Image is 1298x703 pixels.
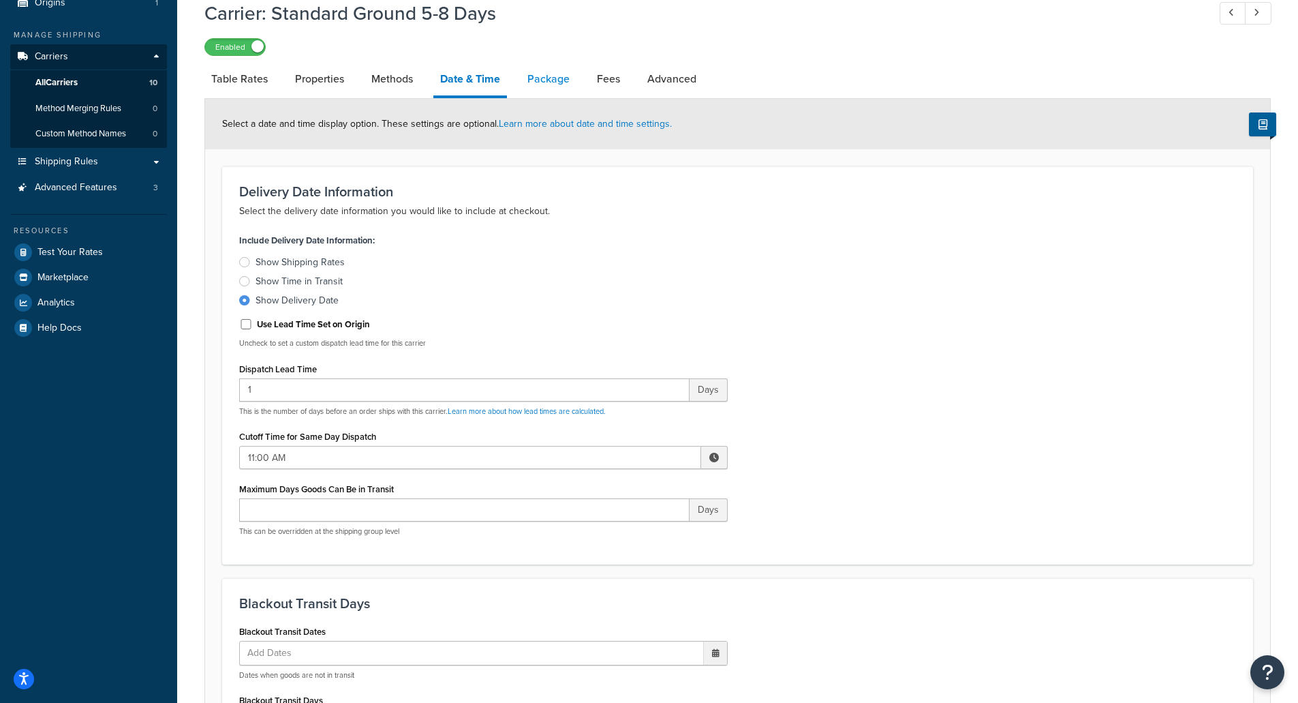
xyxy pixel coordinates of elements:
div: Show Delivery Date [256,294,339,308]
li: Method Merging Rules [10,96,167,121]
li: Custom Method Names [10,121,167,147]
a: Help Docs [10,316,167,340]
p: Select the delivery date information you would like to include at checkout. [239,203,1236,220]
a: Analytics [10,290,167,315]
a: Previous Record [1220,2,1246,25]
button: Open Resource Center [1250,655,1284,689]
a: Method Merging Rules0 [10,96,167,121]
div: Show Shipping Rates [256,256,345,269]
span: Marketplace [37,272,89,284]
span: Select a date and time display option. These settings are optional. [222,117,672,131]
a: Methods [365,63,420,95]
label: Enabled [205,39,265,55]
span: 10 [149,77,157,89]
div: Show Time in Transit [256,275,343,288]
label: Dispatch Lead Time [239,364,317,374]
span: 0 [153,128,157,140]
span: Analytics [37,297,75,309]
a: Package [521,63,576,95]
a: Custom Method Names0 [10,121,167,147]
a: Fees [590,63,627,95]
p: This can be overridden at the shipping group level [239,526,728,537]
a: AllCarriers10 [10,70,167,95]
span: Method Merging Rules [35,103,121,115]
a: Test Your Rates [10,240,167,265]
p: This is the number of days before an order ships with this carrier. [239,406,728,417]
a: Table Rates [204,63,275,95]
div: Manage Shipping [10,29,167,41]
h3: Delivery Date Information [239,184,1236,199]
a: Marketplace [10,265,167,290]
p: Dates when goods are not in transit [239,670,728,680]
span: Advanced Features [35,182,117,194]
span: Days [690,498,728,522]
li: Carriers [10,44,167,148]
label: Blackout Transit Dates [239,627,326,637]
p: Uncheck to set a custom dispatch lead time for this carrier [239,338,728,348]
a: Date & Time [433,63,507,98]
span: All Carriers [35,77,78,89]
a: Learn more about how lead times are calculated. [448,406,606,417]
label: Include Delivery Date Information: [239,231,375,250]
span: Shipping Rules [35,156,98,168]
span: Help Docs [37,323,82,334]
a: Shipping Rules [10,149,167,175]
a: Next Record [1245,2,1271,25]
span: Add Dates [243,642,309,665]
a: Learn more about date and time settings. [499,117,672,131]
span: Test Your Rates [37,247,103,258]
h3: Blackout Transit Days [239,596,1236,611]
label: Maximum Days Goods Can Be in Transit [239,484,394,494]
label: Cutoff Time for Same Day Dispatch [239,432,376,442]
span: 3 [153,182,158,194]
a: Advanced [640,63,703,95]
a: Advanced Features3 [10,175,167,200]
span: Custom Method Names [35,128,126,140]
button: Show Help Docs [1249,113,1276,136]
label: Use Lead Time Set on Origin [257,318,370,331]
a: Properties [288,63,351,95]
li: Advanced Features [10,175,167,200]
span: Days [690,378,728,402]
span: 0 [153,103,157,115]
a: Carriers [10,44,167,70]
div: Resources [10,225,167,237]
span: Carriers [35,51,68,63]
